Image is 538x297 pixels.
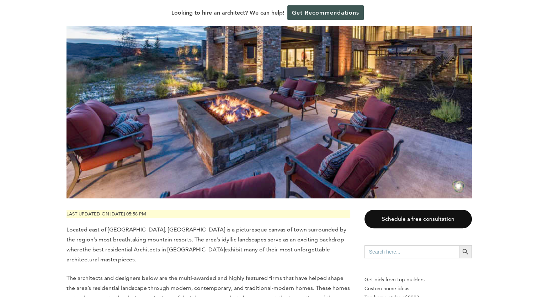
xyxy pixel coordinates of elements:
[402,246,529,288] iframe: Drift Widget Chat Controller
[364,245,459,258] input: Search here...
[66,210,350,218] p: Last updated on [DATE] 05:58 pm
[82,246,225,253] b: the best residential Architects in [GEOGRAPHIC_DATA]
[364,210,472,229] a: Schedule a free consultation
[287,5,364,20] a: Get Recommendations
[364,275,472,284] p: Get bids from top builders
[364,284,472,293] a: Custom home ideas
[66,226,346,253] span: Located east of [GEOGRAPHIC_DATA], [GEOGRAPHIC_DATA] is a picturesque canvas of town surrounded b...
